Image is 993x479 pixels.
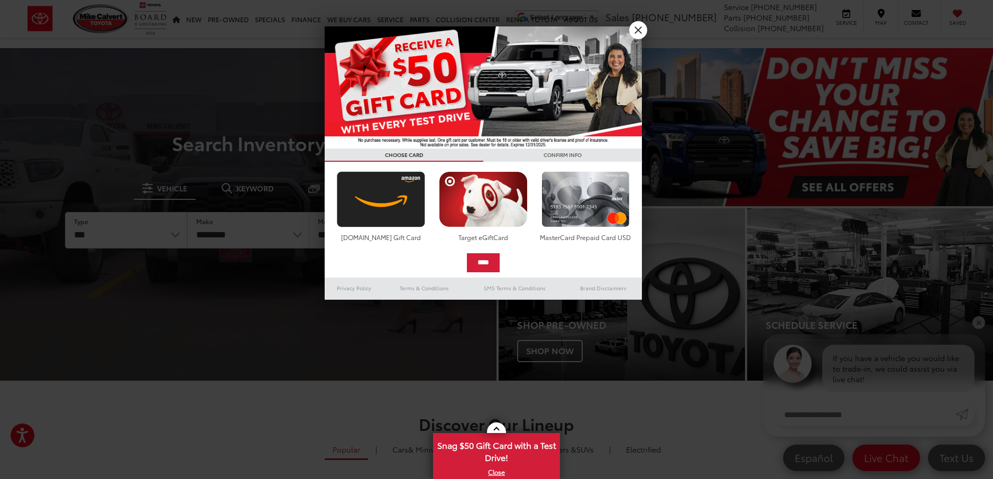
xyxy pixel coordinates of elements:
[436,233,530,242] div: Target eGiftCard
[483,149,642,162] h3: CONFIRM INFO
[325,26,642,149] img: 55838_top_625864.jpg
[325,282,384,294] a: Privacy Policy
[384,282,465,294] a: Terms & Conditions
[539,171,632,227] img: mastercard.png
[465,282,565,294] a: SMS Terms & Conditions
[539,233,632,242] div: MasterCard Prepaid Card USD
[434,434,559,466] span: Snag $50 Gift Card with a Test Drive!
[334,233,428,242] div: [DOMAIN_NAME] Gift Card
[334,171,428,227] img: amazoncard.png
[565,282,642,294] a: Brand Disclaimers
[325,149,483,162] h3: CHOOSE CARD
[436,171,530,227] img: targetcard.png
